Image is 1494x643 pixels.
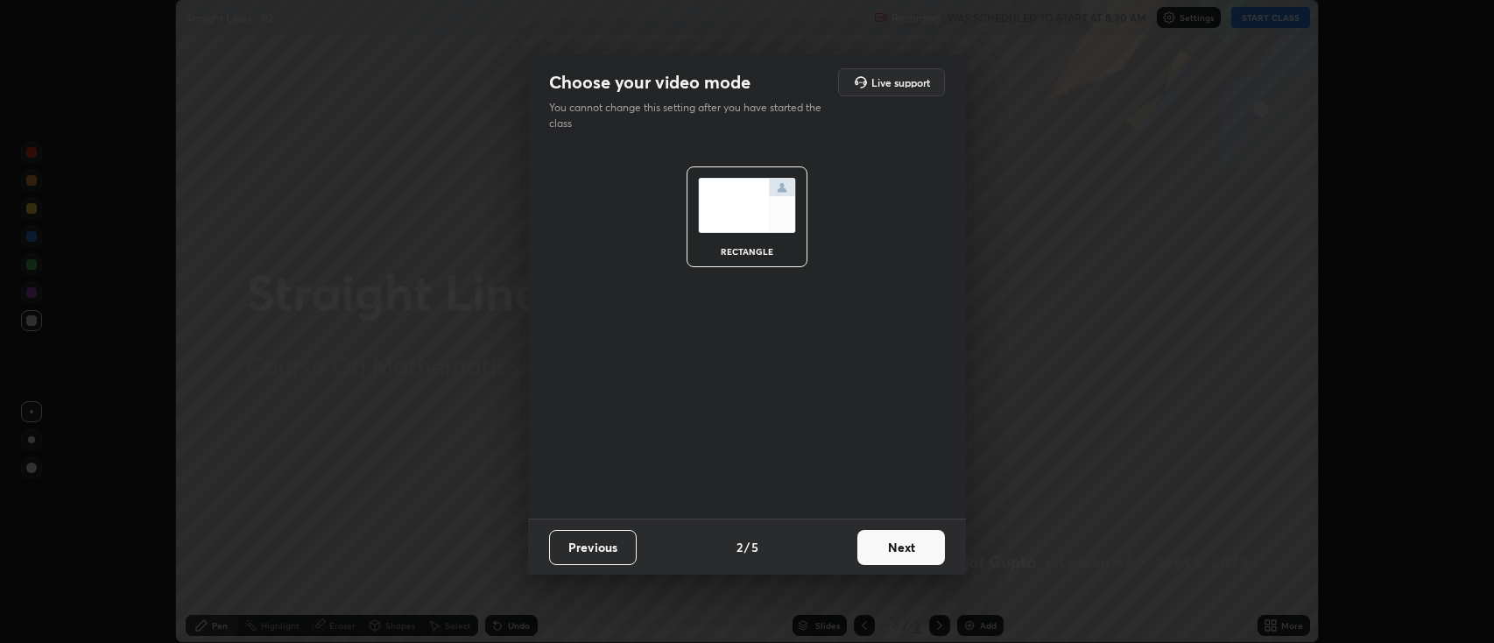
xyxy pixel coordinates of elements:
h4: 2 [736,538,743,556]
p: You cannot change this setting after you have started the class [549,100,833,131]
button: Next [857,530,945,565]
img: normalScreenIcon.ae25ed63.svg [698,178,796,233]
h2: Choose your video mode [549,71,751,94]
button: Previous [549,530,637,565]
h4: 5 [751,538,758,556]
div: rectangle [712,247,782,256]
h4: / [744,538,750,556]
h5: Live support [871,77,930,88]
